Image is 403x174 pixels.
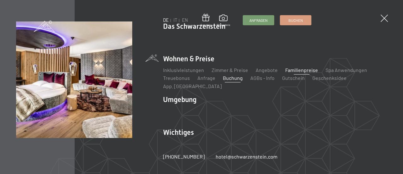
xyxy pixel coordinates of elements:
a: hotel@schwarzenstein.com [216,153,277,160]
a: Treuebonus [163,75,190,81]
a: EN [182,17,188,23]
a: Bildergalerie [217,15,230,27]
a: Inklusivleistungen [163,67,204,73]
a: App. [GEOGRAPHIC_DATA] [163,83,222,89]
a: Gutschein [282,75,305,81]
a: Buchen [280,15,311,25]
a: AGBs - Info [250,75,275,81]
span: Buchen [288,18,303,23]
a: Geschenksidee [312,75,347,81]
a: Anfrage [197,75,215,81]
a: Gutschein [201,14,211,27]
span: Gutschein [201,23,211,27]
a: Familienpreise [285,67,318,73]
a: Anfragen [243,15,274,25]
a: DE [163,17,169,23]
a: Zimmer & Preise [212,67,248,73]
a: Angebote [256,67,278,73]
span: Bildergalerie [217,23,230,27]
a: IT [173,17,177,23]
span: [PHONE_NUMBER] [163,153,205,159]
span: Anfragen [249,18,268,23]
a: [PHONE_NUMBER] [163,153,205,160]
a: Spa Anwendungen [326,67,367,73]
a: Buchung [223,75,243,81]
